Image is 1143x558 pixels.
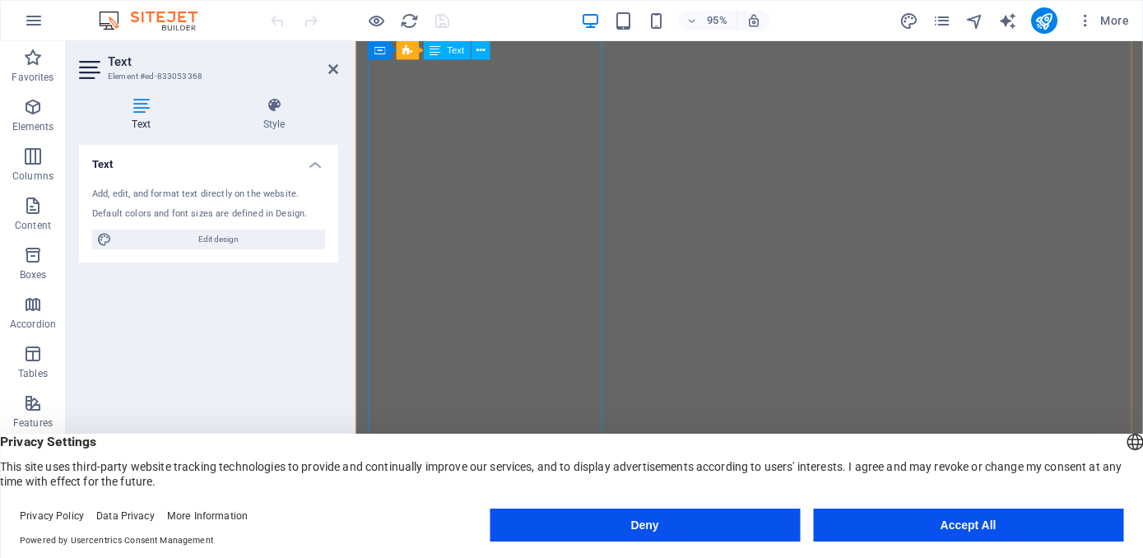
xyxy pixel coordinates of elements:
span: Text [447,46,464,55]
button: navigator [965,11,985,30]
i: AI Writer [998,12,1017,30]
p: Columns [12,170,53,183]
h6: 95% [704,11,730,30]
img: Editor Logo [95,11,218,30]
i: Design (Ctrl+Alt+Y) [899,12,918,30]
h2: Text [108,54,338,69]
p: Features [13,416,53,430]
h3: Element #ed-833053368 [108,69,305,84]
p: Content [15,219,51,232]
p: Accordion [10,318,56,331]
button: text_generator [998,11,1018,30]
div: Add, edit, and format text directly on the website. [92,188,325,202]
button: design [899,11,919,30]
p: Tables [18,367,48,380]
button: More [1071,7,1136,34]
span: More [1077,12,1129,29]
div: Default colors and font sizes are defined in Design. [92,207,325,221]
button: pages [932,11,952,30]
h4: Style [210,97,338,132]
button: reload [399,11,419,30]
span: Edit design [117,230,320,249]
h4: Text [79,145,338,174]
i: Pages (Ctrl+Alt+S) [932,12,951,30]
i: Publish [1034,12,1053,30]
button: Edit design [92,230,325,249]
p: Favorites [12,71,53,84]
button: publish [1031,7,1057,34]
button: 95% [679,11,737,30]
i: Navigator [965,12,984,30]
p: Boxes [20,268,47,281]
h4: Text [79,97,210,132]
i: On resize automatically adjust zoom level to fit chosen device. [746,13,761,28]
p: Elements [12,120,54,133]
